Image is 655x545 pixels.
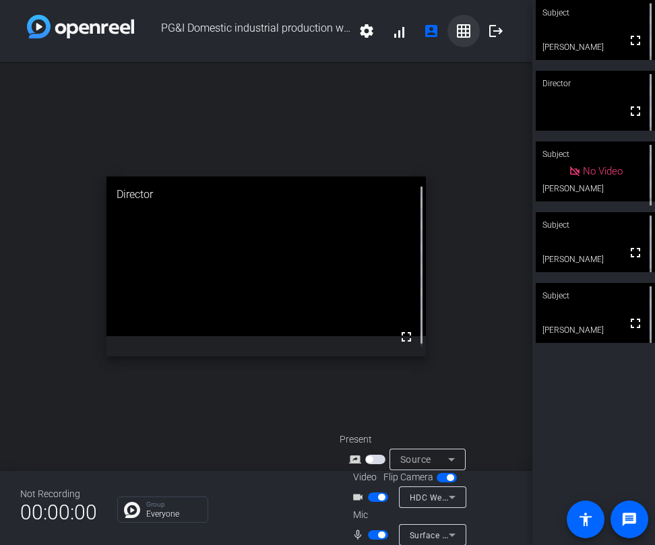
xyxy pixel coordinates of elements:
[583,165,623,177] span: No Video
[410,492,533,503] span: HDC Webcam USB (0c45:636a)
[340,508,474,522] div: Mic
[627,245,644,261] mat-icon: fullscreen
[146,510,201,518] p: Everyone
[536,212,655,238] div: Subject
[627,32,644,49] mat-icon: fullscreen
[349,451,365,468] mat-icon: screen_share_outline
[20,496,97,529] span: 00:00:00
[352,489,368,505] mat-icon: videocam_outline
[423,23,439,39] mat-icon: account_box
[353,470,377,484] span: Video
[536,141,655,167] div: Subject
[27,15,134,38] img: white-gradient.svg
[400,454,431,465] span: Source
[124,502,140,518] img: Chat Icon
[536,71,655,96] div: Director
[352,527,368,543] mat-icon: mic_none
[536,283,655,309] div: Subject
[106,177,426,213] div: Director
[358,23,375,39] mat-icon: settings
[383,470,433,484] span: Flip Camera
[578,511,594,527] mat-icon: accessibility
[398,329,414,345] mat-icon: fullscreen
[20,487,97,501] div: Not Recording
[383,15,415,47] button: signal_cellular_alt
[134,15,350,47] span: PG&I Domestic industrial production webcast recording
[488,23,504,39] mat-icon: logout
[627,103,644,119] mat-icon: fullscreen
[340,432,474,447] div: Present
[456,23,472,39] mat-icon: grid_on
[146,501,201,508] p: Group
[621,511,637,527] mat-icon: message
[627,315,644,331] mat-icon: fullscreen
